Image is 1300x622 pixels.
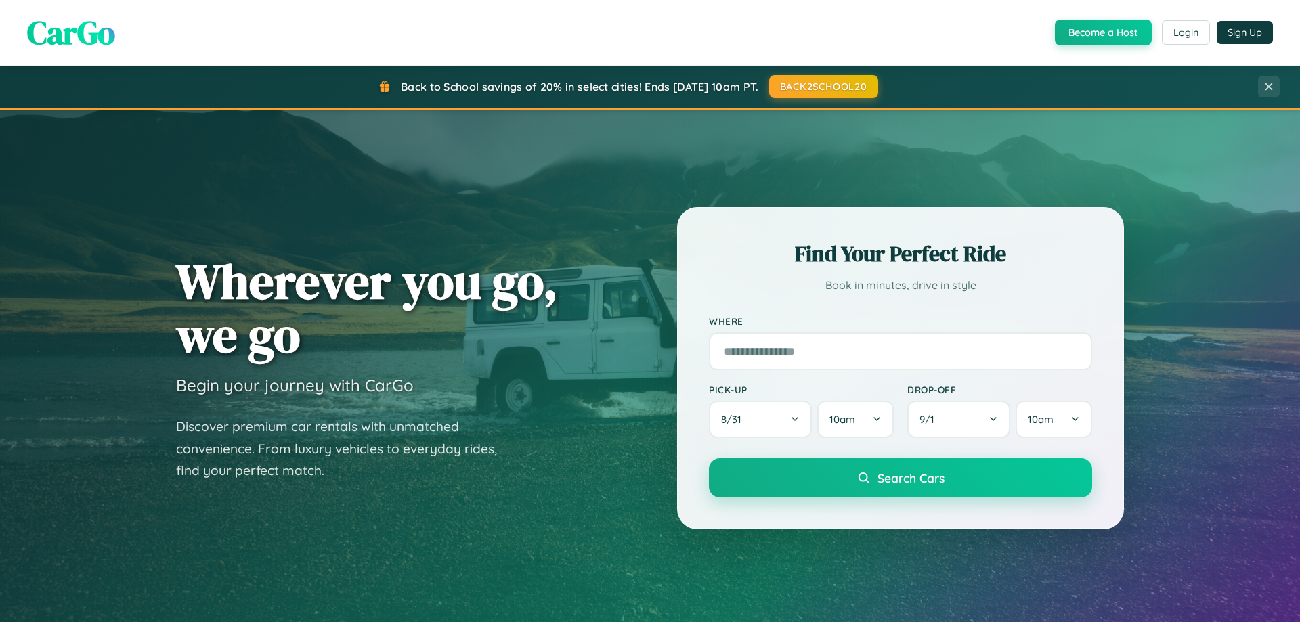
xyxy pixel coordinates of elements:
button: Login [1162,20,1210,45]
span: CarGo [27,10,115,55]
h3: Begin your journey with CarGo [176,375,414,395]
button: 10am [1016,401,1092,438]
label: Drop-off [907,384,1092,395]
span: Search Cars [877,470,945,485]
label: Pick-up [709,384,894,395]
button: 8/31 [709,401,812,438]
button: BACK2SCHOOL20 [769,75,878,98]
span: 8 / 31 [721,413,748,426]
span: 10am [829,413,855,426]
h2: Find Your Perfect Ride [709,239,1092,269]
p: Book in minutes, drive in style [709,275,1092,295]
button: Search Cars [709,458,1092,497]
button: 10am [817,401,894,438]
h1: Wherever you go, we go [176,254,558,361]
p: Discover premium car rentals with unmatched convenience. From luxury vehicles to everyday rides, ... [176,416,515,482]
span: Back to School savings of 20% in select cities! Ends [DATE] 10am PT. [401,80,758,93]
button: Sign Up [1217,21,1273,44]
span: 9 / 1 [919,413,941,426]
button: Become a Host [1055,20,1152,45]
span: 10am [1028,413,1054,426]
label: Where [709,315,1092,327]
button: 9/1 [907,401,1010,438]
